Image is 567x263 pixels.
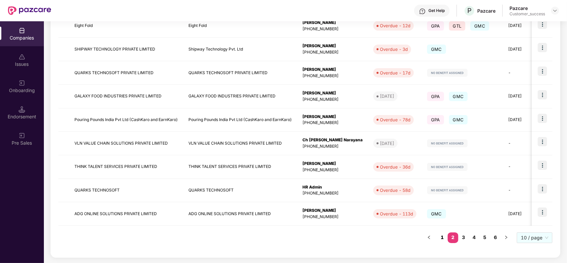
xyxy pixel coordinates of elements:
div: [PERSON_NAME] [302,43,363,49]
li: 4 [469,232,480,243]
img: icon [538,161,547,170]
button: right [501,232,511,243]
a: 2 [448,232,458,242]
td: THINK TALENT SERVICES PRIVATE LIMITED [69,155,183,179]
td: SHIPWAY TECHNOLOGY PRIVATE LIMITED [69,38,183,61]
div: [DATE] [380,140,394,147]
div: [PERSON_NAME] [302,161,363,167]
div: [DATE] [380,93,394,99]
div: Overdue - 113d [380,210,413,217]
div: Page Size [517,232,552,243]
span: GPA [427,21,444,31]
img: svg+xml;base64,PHN2ZyBpZD0iSXNzdWVzX2Rpc2FibGVkIiB4bWxucz0iaHR0cDovL3d3dy53My5vcmcvMjAwMC9zdmciIH... [19,54,25,60]
td: [DATE] [503,85,546,108]
span: GMC [449,92,468,101]
td: GALAXY FOOD INDUSTRIES PRIVATE LIMITED [69,85,183,108]
span: GPA [427,92,444,101]
img: icon [538,184,547,194]
div: Overdue - 36d [380,164,410,170]
td: GALAXY FOOD INDUSTRIES PRIVATE LIMITED [183,85,297,108]
span: GTL [449,21,466,31]
img: svg+xml;base64,PHN2ZyB3aWR0aD0iMjAiIGhlaWdodD0iMjAiIHZpZXdCb3g9IjAgMCAyMCAyMCIgZmlsbD0ibm9uZSIgeG... [19,80,25,86]
span: 10 / page [521,233,548,243]
div: [PHONE_NUMBER] [302,120,363,126]
span: GMC [427,45,446,54]
div: [PERSON_NAME] [302,114,363,120]
li: 2 [448,232,458,243]
div: [PHONE_NUMBER] [302,96,363,103]
div: Overdue - 78d [380,116,410,123]
div: [PHONE_NUMBER] [302,190,363,197]
div: Pazcare [477,8,496,14]
img: svg+xml;base64,PHN2ZyB4bWxucz0iaHR0cDovL3d3dy53My5vcmcvMjAwMC9zdmciIHdpZHRoPSIxMjIiIGhlaWdodD0iMj... [427,163,468,171]
div: Overdue - 3d [380,46,408,53]
div: [PHONE_NUMBER] [302,143,363,150]
li: Next Page [501,232,511,243]
div: HR Admin [302,184,363,191]
td: [DATE] [503,14,546,38]
td: - [503,132,546,155]
td: VLN VALUE CHAIN SOLUTIONS PRIVATE LIMITED [69,132,183,155]
span: P [467,7,472,15]
span: GPA [427,115,444,124]
img: New Pazcare Logo [8,6,51,15]
td: Shipway Technology Pvt. Ltd [183,38,297,61]
div: Ch [PERSON_NAME] Narayana [302,137,363,143]
a: 1 [437,232,448,242]
img: icon [538,66,547,76]
td: VLN VALUE CHAIN SOLUTIONS PRIVATE LIMITED [183,132,297,155]
div: Overdue - 12d [380,22,410,29]
td: [DATE] [503,108,546,132]
div: Get Help [428,8,445,13]
span: left [427,235,431,239]
a: 6 [490,232,501,242]
div: [PHONE_NUMBER] [302,167,363,173]
td: - [503,155,546,179]
li: 1 [437,232,448,243]
img: svg+xml;base64,PHN2ZyB4bWxucz0iaHR0cDovL3d3dy53My5vcmcvMjAwMC9zdmciIHdpZHRoPSIxMjIiIGhlaWdodD0iMj... [427,69,468,77]
span: GMC [470,21,489,31]
a: 5 [480,232,490,242]
img: svg+xml;base64,PHN2ZyB4bWxucz0iaHR0cDovL3d3dy53My5vcmcvMjAwMC9zdmciIHdpZHRoPSIxMjIiIGhlaWdodD0iMj... [427,186,468,194]
img: icon [538,20,547,29]
div: [PHONE_NUMBER] [302,214,363,220]
div: [PERSON_NAME] [302,207,363,214]
td: ADG ONLINE SOLUTIONS PRIVATE LIMITED [69,202,183,226]
td: THINK TALENT SERVICES PRIVATE LIMITED [183,155,297,179]
img: svg+xml;base64,PHN2ZyB3aWR0aD0iMTQuNSIgaGVpZ2h0PSIxNC41IiB2aWV3Qm94PSIwIDAgMTYgMTYiIGZpbGw9Im5vbm... [19,106,25,113]
span: right [504,235,508,239]
span: GMC [427,209,446,218]
img: icon [538,137,547,146]
div: Overdue - 17d [380,69,410,76]
td: QUARKS TECHNOSOFT [69,179,183,202]
img: icon [538,90,547,99]
td: ADG ONLINE SOLUTIONS PRIVATE LIMITED [183,202,297,226]
button: left [424,232,434,243]
td: Pouring Pounds India Pvt Ltd (CashKaro and EarnKaro) [69,108,183,132]
img: svg+xml;base64,PHN2ZyB4bWxucz0iaHR0cDovL3d3dy53My5vcmcvMjAwMC9zdmciIHdpZHRoPSIxMjIiIGhlaWdodD0iMj... [427,139,468,147]
div: Pazcare [510,5,545,11]
div: [PERSON_NAME] [302,90,363,96]
img: icon [538,207,547,217]
div: [PHONE_NUMBER] [302,49,363,56]
div: [PERSON_NAME] [302,20,363,26]
span: GMC [449,115,468,124]
img: svg+xml;base64,PHN2ZyB3aWR0aD0iMjAiIGhlaWdodD0iMjAiIHZpZXdCb3g9IjAgMCAyMCAyMCIgZmlsbD0ibm9uZSIgeG... [19,132,25,139]
img: svg+xml;base64,PHN2ZyBpZD0iRHJvcGRvd24tMzJ4MzIiIHhtbG5zPSJodHRwOi8vd3d3LnczLm9yZy8yMDAwL3N2ZyIgd2... [552,8,558,13]
img: svg+xml;base64,PHN2ZyBpZD0iSGVscC0zMngzMiIgeG1sbnM9Imh0dHA6Ly93d3cudzMub3JnLzIwMDAvc3ZnIiB3aWR0aD... [419,8,426,15]
img: icon [538,43,547,52]
li: 5 [480,232,490,243]
div: Customer_success [510,11,545,17]
td: [DATE] [503,38,546,61]
td: QUARKS TECHNOSOFT [183,179,297,202]
div: [PHONE_NUMBER] [302,73,363,79]
div: [PHONE_NUMBER] [302,26,363,32]
img: svg+xml;base64,PHN2ZyBpZD0iQ29tcGFuaWVzIiB4bWxucz0iaHR0cDovL3d3dy53My5vcmcvMjAwMC9zdmciIHdpZHRoPS... [19,27,25,34]
td: QUARKS TECHNOSOFT PRIVATE LIMITED [183,61,297,85]
td: Pouring Pounds India Pvt Ltd (CashKaro and EarnKaro) [183,108,297,132]
td: QUARKS TECHNOSOFT PRIVATE LIMITED [69,61,183,85]
li: 6 [490,232,501,243]
a: 3 [458,232,469,242]
li: Previous Page [424,232,434,243]
a: 4 [469,232,480,242]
